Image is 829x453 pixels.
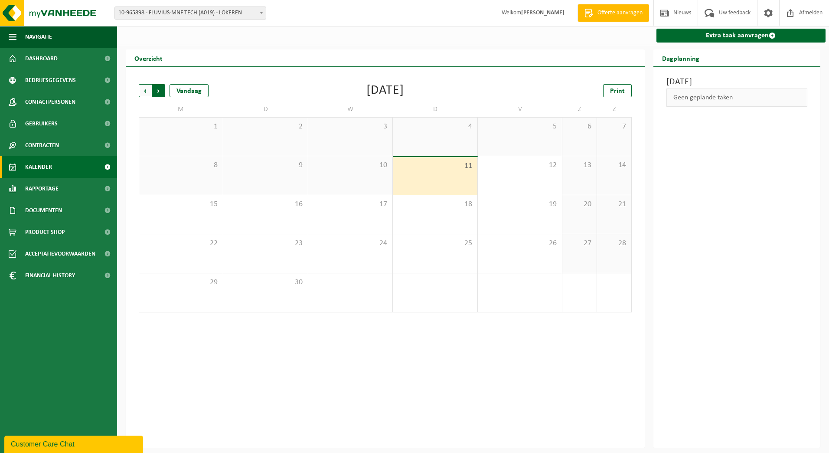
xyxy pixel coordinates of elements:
span: 8 [144,161,219,170]
span: 28 [601,239,627,248]
td: V [478,102,562,117]
span: 18 [397,200,473,209]
span: Print [610,88,625,95]
span: 10-965898 - FLUVIUS-MNF TECH (A019) - LOKEREN [115,7,266,19]
span: Kalender [25,156,52,178]
iframe: chat widget [4,434,145,453]
span: 30 [228,278,303,287]
span: 1 [144,122,219,131]
span: Volgende [152,84,165,97]
td: W [308,102,393,117]
h2: Dagplanning [653,49,708,66]
span: Documenten [25,200,62,221]
span: 19 [482,200,558,209]
div: Geen geplande taken [666,89,808,107]
div: [DATE] [366,84,404,97]
span: 22 [144,239,219,248]
h3: [DATE] [666,75,808,89]
span: 9 [228,161,303,170]
span: 16 [228,200,303,209]
span: 10 [313,161,388,170]
span: Vorige [139,84,152,97]
span: 21 [601,200,627,209]
span: 14 [601,161,627,170]
span: 4 [397,122,473,131]
span: 3 [313,122,388,131]
span: 2 [228,122,303,131]
a: Extra taak aanvragen [656,29,826,43]
span: Contracten [25,135,59,156]
a: Offerte aanvragen [578,4,649,22]
td: M [139,102,223,117]
span: 29 [144,278,219,287]
h2: Overzicht [126,49,171,66]
strong: [PERSON_NAME] [521,10,565,16]
a: Print [603,84,632,97]
span: Product Shop [25,221,65,243]
span: Offerte aanvragen [595,9,645,17]
td: Z [562,102,597,117]
span: Acceptatievoorwaarden [25,243,95,265]
span: 11 [397,161,473,171]
span: 12 [482,161,558,170]
span: 23 [228,239,303,248]
span: 10-965898 - FLUVIUS-MNF TECH (A019) - LOKEREN [114,7,266,20]
span: Dashboard [25,48,58,69]
span: 6 [567,122,592,131]
td: D [223,102,308,117]
span: 13 [567,161,592,170]
span: 7 [601,122,627,131]
span: Navigatie [25,26,52,48]
span: Bedrijfsgegevens [25,69,76,91]
span: 20 [567,200,592,209]
span: Contactpersonen [25,91,75,113]
span: 15 [144,200,219,209]
span: Financial History [25,265,75,286]
span: 5 [482,122,558,131]
span: Gebruikers [25,113,58,135]
td: D [393,102,477,117]
span: 24 [313,239,388,248]
span: 25 [397,239,473,248]
span: 17 [313,200,388,209]
span: 26 [482,239,558,248]
div: Vandaag [170,84,209,97]
span: Rapportage [25,178,59,200]
span: 27 [567,239,592,248]
td: Z [597,102,632,117]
